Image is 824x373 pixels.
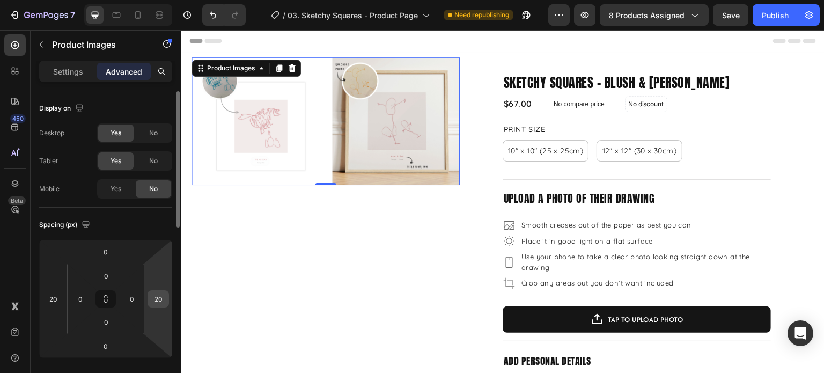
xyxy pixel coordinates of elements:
[322,92,365,107] legend: Print Size
[39,184,60,194] div: Mobile
[288,10,418,21] span: 03. Sketchy Squares - Product Page
[149,184,158,194] span: No
[447,69,483,79] p: No discount
[788,320,813,346] div: Open Intercom Messenger
[341,190,578,201] p: Smooth creases out of the paper as best you can
[95,244,116,260] input: 0
[323,162,589,175] p: upload a photo of their drawing
[124,291,140,307] input: 0px
[53,66,83,77] p: Settings
[341,248,578,259] p: Crop any areas out you don't want included
[150,291,166,307] input: 20
[111,184,121,194] span: Yes
[95,268,117,284] input: 0px
[111,128,121,138] span: Yes
[106,66,142,77] p: Advanced
[422,116,496,126] span: 12" x 12" (30 x 30cm)
[70,9,75,21] p: 7
[753,4,798,26] button: Publish
[39,156,58,166] div: Tablet
[341,222,578,243] p: Use your phone to take a clear photo looking straight down at the drawing
[713,4,748,26] button: Save
[39,128,64,138] div: Desktop
[95,338,116,354] input: 0
[39,101,86,116] div: Display on
[95,314,117,330] input: 0px
[427,283,503,296] div: TAP TO UPLOAD PHOTO
[283,10,285,21] span: /
[181,30,824,373] iframe: Design area
[762,10,789,21] div: Publish
[322,65,352,83] div: $67.00
[454,10,509,20] span: Need republishing
[600,4,709,26] button: 8 products assigned
[323,325,589,337] p: add personal details
[72,291,89,307] input: 0px
[52,38,143,51] p: Product Images
[39,218,92,232] div: Spacing (px)
[609,10,685,21] span: 8 products assigned
[111,156,121,166] span: Yes
[8,196,26,205] div: Beta
[327,116,402,126] span: 10" x 10" (25 x 25cm)
[10,114,26,123] div: 450
[149,128,158,138] span: No
[202,4,246,26] div: Undo/Redo
[373,71,424,77] p: No compare price
[45,291,61,307] input: 20
[341,206,578,217] p: Place it in good light on a flat surface
[722,11,740,20] span: Save
[4,4,80,26] button: 7
[322,43,590,62] h2: Sketchy Squares - Blush & [PERSON_NAME]
[149,156,158,166] span: No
